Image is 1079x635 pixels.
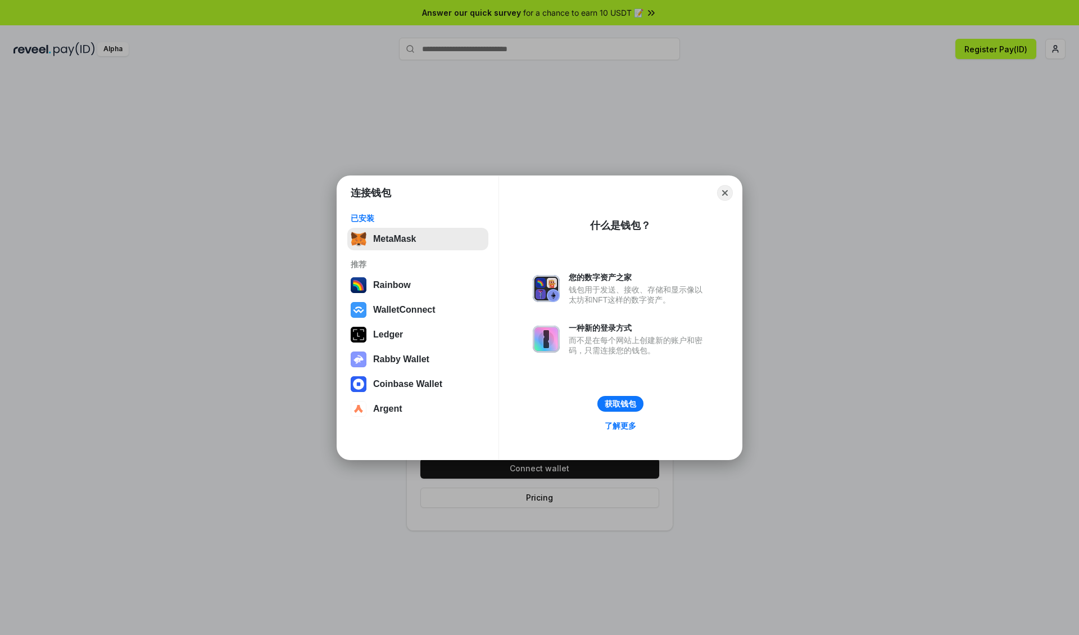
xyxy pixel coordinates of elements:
[347,299,488,321] button: WalletConnect
[590,219,651,232] div: 什么是钱包？
[569,323,708,333] div: 一种新的登录方式
[373,234,416,244] div: MetaMask
[347,348,488,371] button: Rabby Wallet
[351,376,366,392] img: svg+xml,%3Csvg%20width%3D%2228%22%20height%3D%2228%22%20viewBox%3D%220%200%2028%2028%22%20fill%3D...
[373,305,436,315] div: WalletConnect
[373,404,402,414] div: Argent
[351,277,366,293] img: svg+xml,%3Csvg%20width%3D%22120%22%20height%3D%22120%22%20viewBox%3D%220%200%20120%20120%22%20fil...
[351,327,366,343] img: svg+xml,%3Csvg%20xmlns%3D%22http%3A%2F%2Fwww.w3.org%2F2000%2Fsvg%22%20width%3D%2228%22%20height%3...
[351,231,366,247] img: svg+xml,%3Csvg%20fill%3D%22none%22%20height%3D%2233%22%20viewBox%3D%220%200%2035%2033%22%20width%...
[351,302,366,318] img: svg+xml,%3Csvg%20width%3D%2228%22%20height%3D%2228%22%20viewBox%3D%220%200%2028%2028%22%20fill%3D...
[351,213,485,223] div: 已安装
[598,418,643,433] a: 了解更多
[533,326,560,353] img: svg+xml,%3Csvg%20xmlns%3D%22http%3A%2F%2Fwww.w3.org%2F2000%2Fsvg%22%20fill%3D%22none%22%20viewBox...
[569,272,708,282] div: 您的数字资产之家
[717,185,733,201] button: Close
[347,274,488,296] button: Rainbow
[373,354,429,364] div: Rabby Wallet
[347,398,488,420] button: Argent
[351,259,485,269] div: 推荐
[569,285,708,305] div: 钱包用于发送、接收、存储和显示像以太坊和NFT这样的数字资产。
[347,228,488,250] button: MetaMask
[533,275,560,302] img: svg+xml,%3Csvg%20xmlns%3D%22http%3A%2F%2Fwww.w3.org%2F2000%2Fsvg%22%20fill%3D%22none%22%20viewBox...
[373,330,403,340] div: Ledger
[347,373,488,395] button: Coinbase Wallet
[351,401,366,417] img: svg+xml,%3Csvg%20width%3D%2228%22%20height%3D%2228%22%20viewBox%3D%220%200%2028%2028%22%20fill%3D...
[597,396,643,412] button: 获取钱包
[605,399,636,409] div: 获取钱包
[373,280,411,290] div: Rainbow
[569,335,708,355] div: 而不是在每个网站上创建新的账户和密码，只需连接您的钱包。
[351,352,366,367] img: svg+xml,%3Csvg%20xmlns%3D%22http%3A%2F%2Fwww.w3.org%2F2000%2Fsvg%22%20fill%3D%22none%22%20viewBox...
[347,323,488,346] button: Ledger
[351,186,391,200] h1: 连接钱包
[605,421,636,431] div: 了解更多
[373,379,442,389] div: Coinbase Wallet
